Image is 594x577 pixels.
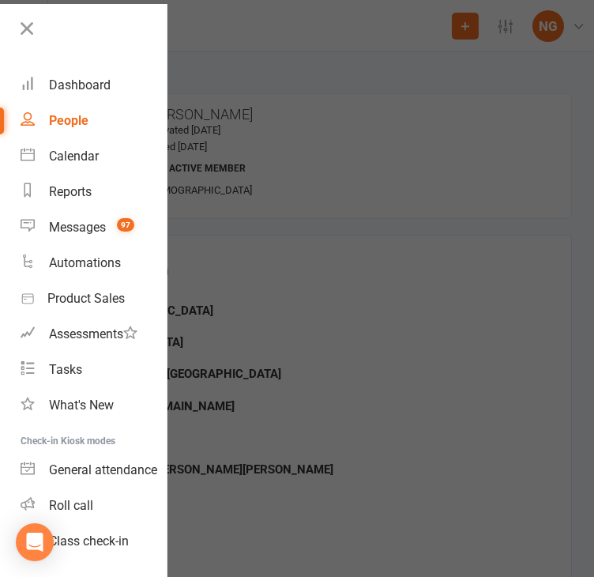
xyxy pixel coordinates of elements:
[21,209,167,245] a: Messages 97
[21,452,167,488] a: General attendance kiosk mode
[21,67,167,103] a: Dashboard
[21,387,167,423] a: What's New
[49,326,137,341] div: Assessments
[49,184,92,199] div: Reports
[21,138,167,174] a: Calendar
[49,255,121,270] div: Automations
[49,534,129,549] div: Class check-in
[49,498,93,513] div: Roll call
[16,523,54,561] div: Open Intercom Messenger
[21,245,167,281] a: Automations
[21,103,167,138] a: People
[117,218,134,232] span: 97
[49,149,99,164] div: Calendar
[21,174,167,209] a: Reports
[49,462,157,477] div: General attendance
[49,362,82,377] div: Tasks
[21,281,167,316] a: Product Sales
[49,220,106,235] div: Messages
[49,77,111,92] div: Dashboard
[21,488,167,523] a: Roll call
[21,316,167,352] a: Assessments
[47,291,125,306] div: Product Sales
[21,523,167,559] a: Class kiosk mode
[49,113,88,128] div: People
[21,352,167,387] a: Tasks
[49,398,114,413] div: What's New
